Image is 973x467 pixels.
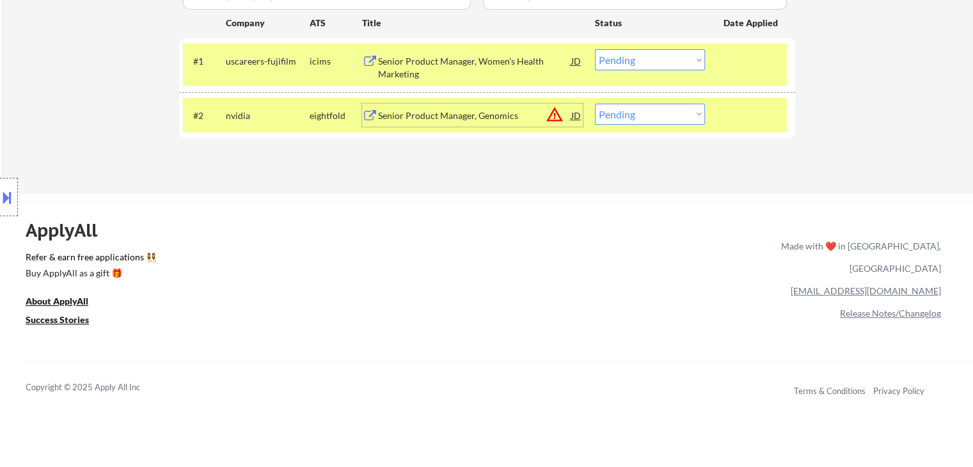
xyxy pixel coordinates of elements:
[724,17,780,29] div: Date Applied
[193,55,216,68] div: #1
[840,308,941,319] a: Release Notes/Changelog
[26,314,89,325] u: Success Stories
[546,106,564,123] button: warning_amber
[791,285,941,296] a: [EMAIL_ADDRESS][DOMAIN_NAME]
[873,386,924,396] a: Privacy Policy
[310,109,362,122] div: eightfold
[26,253,514,266] a: Refer & earn free applications 👯‍♀️
[595,11,705,34] div: Status
[570,104,583,127] div: JD
[310,17,362,29] div: ATS
[362,17,583,29] div: Title
[226,109,310,122] div: nvidia
[378,55,571,80] div: Senior Product Manager, Women's Health Marketing
[26,313,106,329] a: Success Stories
[26,381,173,394] div: Copyright © 2025 Apply All Inc
[226,17,310,29] div: Company
[226,55,310,68] div: uscareers-fujifilm
[794,386,866,396] a: Terms & Conditions
[310,55,362,68] div: icims
[776,235,941,280] div: Made with ❤️ in [GEOGRAPHIC_DATA], [GEOGRAPHIC_DATA]
[378,109,571,122] div: Senior Product Manager, Genomics
[570,49,583,72] div: JD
